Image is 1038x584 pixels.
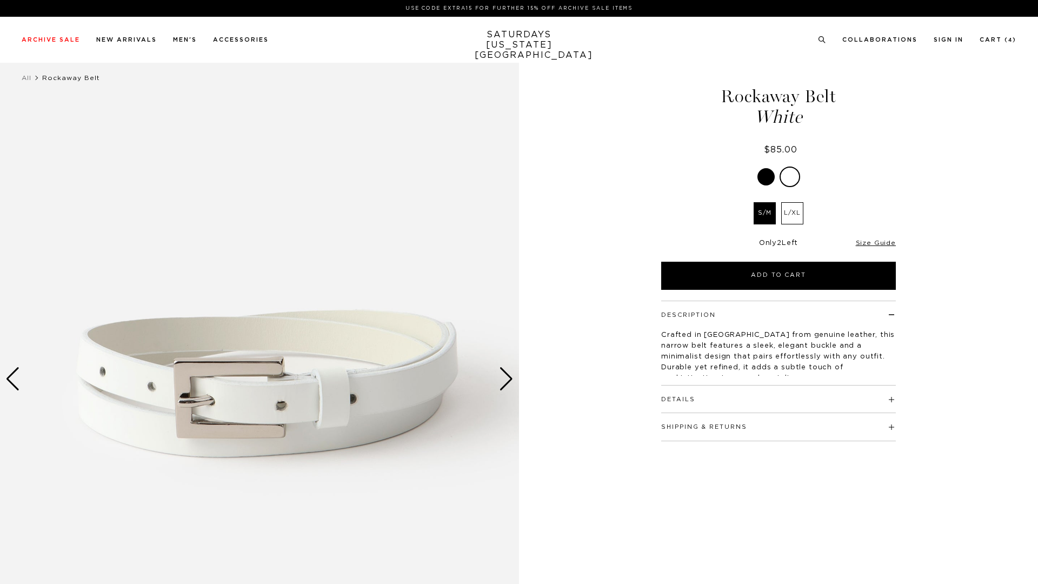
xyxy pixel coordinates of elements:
[842,37,917,43] a: Collaborations
[475,30,564,61] a: SATURDAYS[US_STATE][GEOGRAPHIC_DATA]
[5,367,20,391] div: Previous slide
[781,202,803,224] label: L/XL
[661,239,896,248] div: Only Left
[764,145,797,154] span: $85.00
[934,37,963,43] a: Sign In
[213,37,269,43] a: Accessories
[42,75,100,81] span: Rockaway Belt
[856,240,896,246] a: Size Guide
[660,88,897,126] h1: Rockaway Belt
[26,4,1012,12] p: Use Code EXTRA15 for Further 15% Off Archive Sale Items
[661,262,896,290] button: Add to Cart
[499,367,514,391] div: Next slide
[661,424,747,430] button: Shipping & Returns
[754,202,776,224] label: S/M
[661,330,896,384] p: Crafted in [GEOGRAPHIC_DATA] from genuine leather, this narrow belt features a sleek, elegant buc...
[661,312,716,318] button: Description
[660,108,897,126] span: White
[22,75,31,81] a: All
[96,37,157,43] a: New Arrivals
[173,37,197,43] a: Men's
[661,396,695,402] button: Details
[22,37,80,43] a: Archive Sale
[1008,38,1013,43] small: 4
[980,37,1016,43] a: Cart (4)
[777,240,782,247] span: 2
